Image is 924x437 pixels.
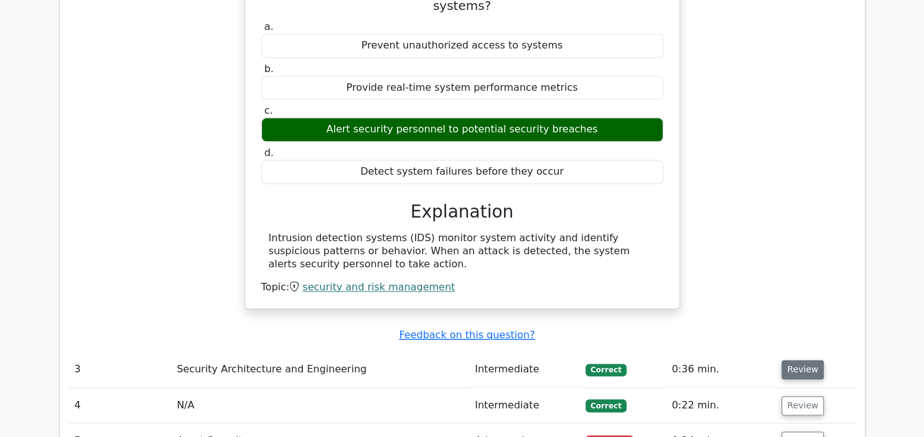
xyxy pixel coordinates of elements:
div: Detect system failures before they occur [261,160,663,184]
span: Correct [586,399,626,412]
button: Review [782,360,824,379]
h3: Explanation [269,201,656,223]
span: b. [264,63,274,75]
td: Intermediate [470,388,581,423]
span: d. [264,147,274,159]
td: Security Architecture and Engineering [172,352,470,387]
td: Intermediate [470,352,581,387]
span: Correct [586,364,626,376]
a: security and risk management [302,281,455,293]
div: Intrusion detection systems (IDS) monitor system activity and identify suspicious patterns or beh... [269,232,656,270]
button: Review [782,396,824,415]
td: 0:22 min. [667,388,777,423]
div: Prevent unauthorized access to systems [261,34,663,58]
span: c. [264,104,273,116]
div: Alert security personnel to potential security breaches [261,117,663,142]
span: a. [264,21,274,32]
a: Feedback on this question? [399,329,534,341]
td: 3 [70,352,172,387]
td: 0:36 min. [667,352,777,387]
td: N/A [172,388,470,423]
div: Topic: [261,281,663,294]
div: Provide real-time system performance metrics [261,76,663,100]
td: 4 [70,388,172,423]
